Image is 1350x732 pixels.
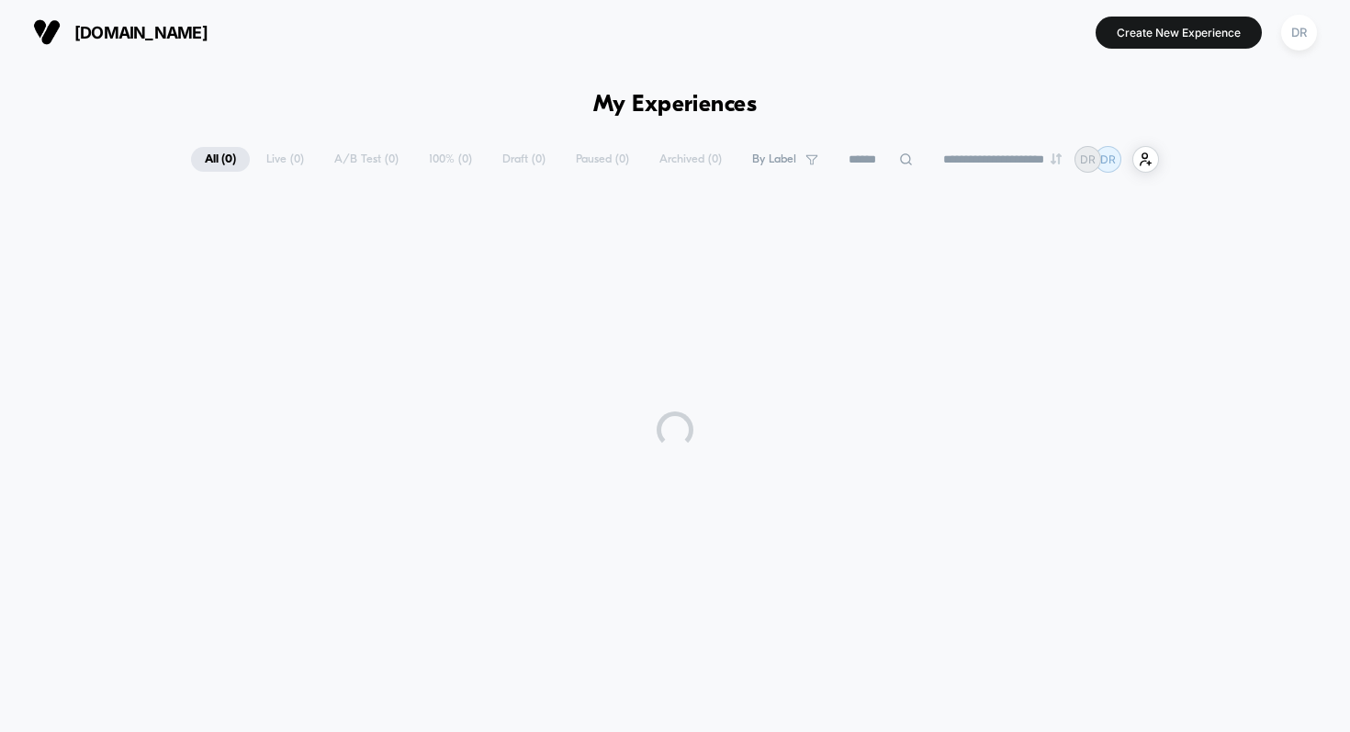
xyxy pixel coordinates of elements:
button: Create New Experience [1096,17,1262,49]
button: [DOMAIN_NAME] [28,17,213,47]
h1: My Experiences [593,92,758,118]
div: DR [1281,15,1317,51]
span: All ( 0 ) [191,147,250,172]
span: [DOMAIN_NAME] [74,23,208,42]
p: DR [1100,152,1116,166]
p: DR [1080,152,1096,166]
img: Visually logo [33,18,61,46]
img: end [1051,153,1062,164]
span: By Label [752,152,796,166]
button: DR [1276,14,1322,51]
